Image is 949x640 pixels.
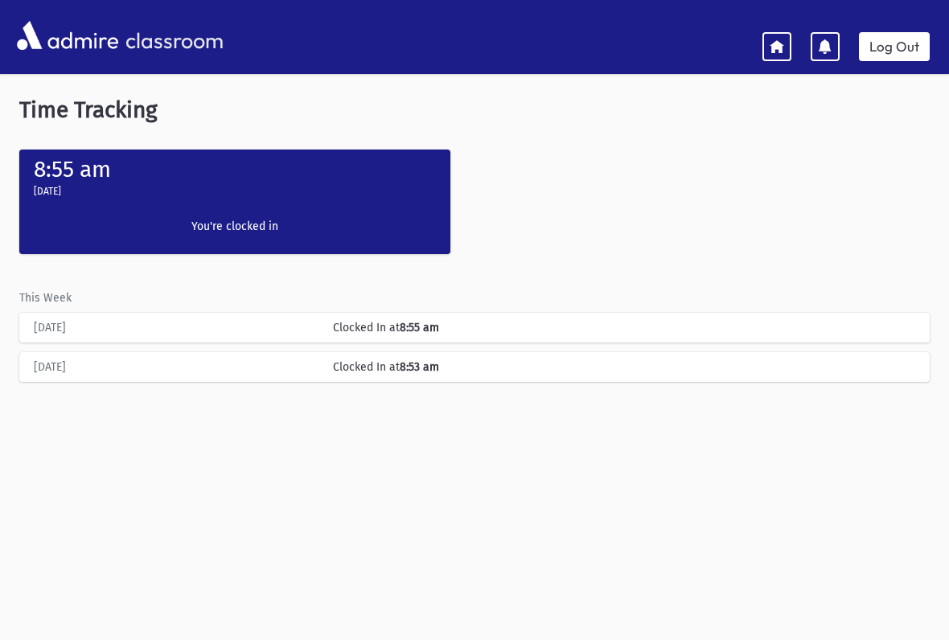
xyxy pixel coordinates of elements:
[325,359,923,375] div: Clocked In at
[19,289,72,306] label: This Week
[400,321,439,334] b: 8:55 am
[325,319,923,336] div: Clocked In at
[34,156,111,183] label: 8:55 am
[400,360,439,374] b: 8:53 am
[122,14,224,57] span: classroom
[26,359,325,375] div: [DATE]
[859,32,930,61] a: Log Out
[13,17,122,54] img: AdmirePro
[139,218,331,235] label: You're clocked in
[26,319,325,336] div: [DATE]
[34,184,61,199] label: [DATE]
